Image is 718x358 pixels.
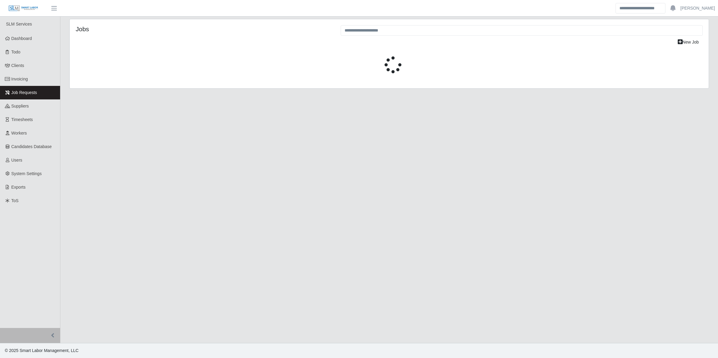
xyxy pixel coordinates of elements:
[11,158,23,162] span: Users
[674,37,703,47] a: New Job
[11,185,26,190] span: Exports
[11,144,52,149] span: Candidates Database
[616,3,665,14] input: Search
[11,50,20,54] span: Todo
[11,117,33,122] span: Timesheets
[5,348,78,353] span: © 2025 Smart Labor Management, LLC
[11,63,24,68] span: Clients
[11,104,29,108] span: Suppliers
[11,198,19,203] span: ToS
[680,5,715,11] a: [PERSON_NAME]
[11,131,27,135] span: Workers
[11,171,42,176] span: System Settings
[11,36,32,41] span: Dashboard
[8,5,38,12] img: SLM Logo
[11,77,28,81] span: Invoicing
[11,90,37,95] span: Job Requests
[76,25,332,33] h4: Jobs
[6,22,32,26] span: SLM Services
